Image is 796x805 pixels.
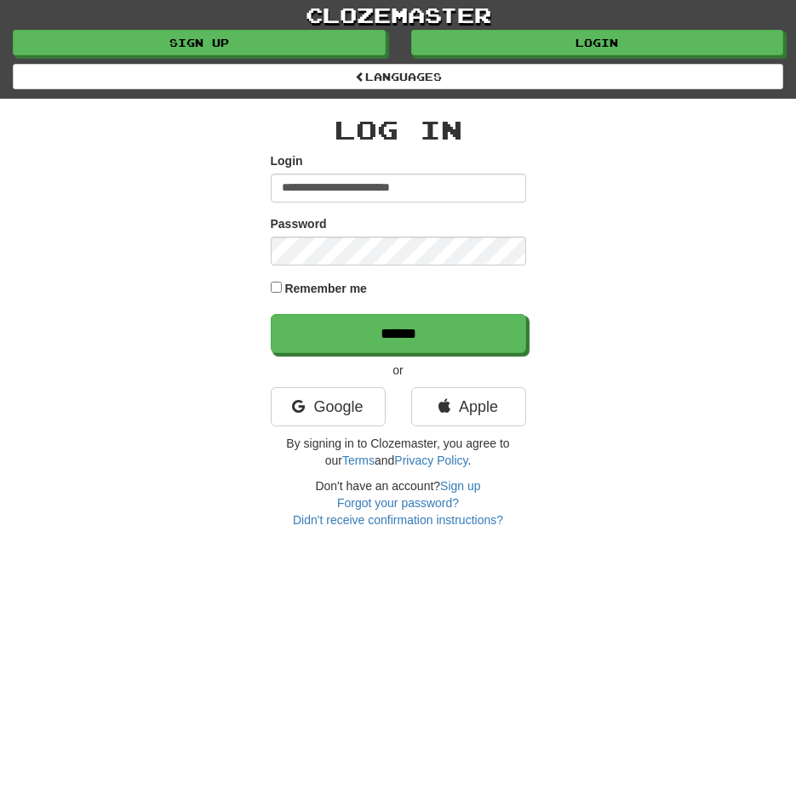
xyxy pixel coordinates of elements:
[394,454,467,467] a: Privacy Policy
[440,479,480,493] a: Sign up
[271,152,303,169] label: Login
[271,215,327,232] label: Password
[271,362,526,379] p: or
[337,496,459,510] a: Forgot your password?
[271,387,386,426] a: Google
[13,64,783,89] a: Languages
[13,30,386,55] a: Sign up
[293,513,503,527] a: Didn't receive confirmation instructions?
[342,454,375,467] a: Terms
[411,30,784,55] a: Login
[411,387,526,426] a: Apple
[271,477,526,528] div: Don't have an account?
[271,116,526,144] h2: Log In
[271,435,526,469] p: By signing in to Clozemaster, you agree to our and .
[284,280,367,297] label: Remember me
